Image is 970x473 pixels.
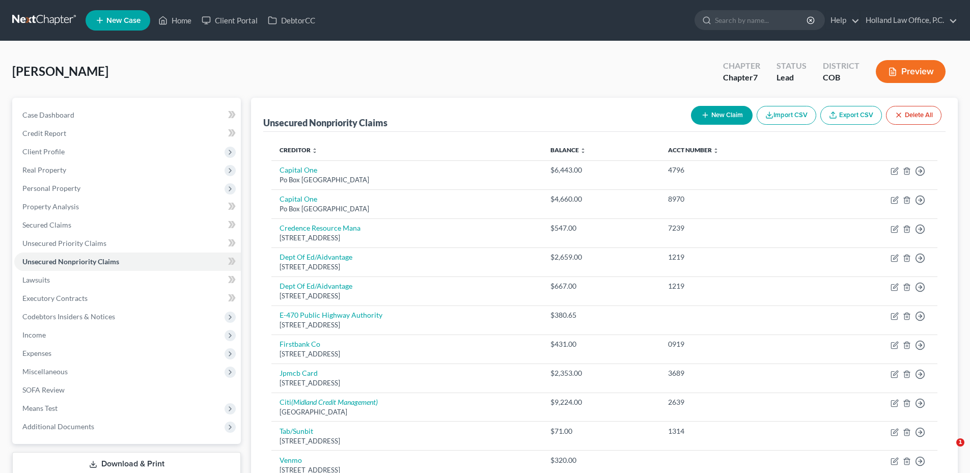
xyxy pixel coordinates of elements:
span: Miscellaneous [22,367,68,376]
span: Codebtors Insiders & Notices [22,312,115,321]
span: Secured Claims [22,220,71,229]
div: Chapter [723,72,760,84]
div: 4796 [668,165,805,175]
a: E-470 Public Highway Authority [280,311,382,319]
div: [STREET_ADDRESS] [280,262,534,272]
span: Client Profile [22,147,65,156]
input: Search by name... [715,11,808,30]
div: 1219 [668,281,805,291]
span: Case Dashboard [22,110,74,119]
div: Po Box [GEOGRAPHIC_DATA] [280,204,534,214]
span: Real Property [22,165,66,174]
span: Means Test [22,404,58,412]
a: Secured Claims [14,216,241,234]
span: [PERSON_NAME] [12,64,108,78]
a: DebtorCC [263,11,320,30]
div: Chapter [723,60,760,72]
span: Income [22,330,46,339]
div: [STREET_ADDRESS] [280,320,534,330]
div: District [823,60,860,72]
div: Status [777,60,807,72]
div: Po Box [GEOGRAPHIC_DATA] [280,175,534,185]
a: Client Portal [197,11,263,30]
div: $431.00 [550,339,652,349]
span: Expenses [22,349,51,357]
a: Creditor unfold_more [280,146,318,154]
i: unfold_more [312,148,318,154]
div: [GEOGRAPHIC_DATA] [280,407,534,417]
a: Property Analysis [14,198,241,216]
button: Import CSV [757,106,816,125]
span: 1 [956,438,964,447]
div: 3689 [668,368,805,378]
div: [STREET_ADDRESS] [280,233,534,243]
a: Unsecured Nonpriority Claims [14,253,241,271]
div: [STREET_ADDRESS] [280,349,534,359]
div: COB [823,72,860,84]
a: Capital One [280,165,317,174]
div: 0919 [668,339,805,349]
div: $320.00 [550,455,652,465]
span: SOFA Review [22,385,65,394]
div: [STREET_ADDRESS] [280,378,534,388]
span: Unsecured Priority Claims [22,239,106,247]
span: Additional Documents [22,422,94,431]
span: 7 [753,72,758,82]
i: unfold_more [713,148,719,154]
div: Lead [777,72,807,84]
a: Jpmcb Card [280,369,318,377]
div: $547.00 [550,223,652,233]
span: Credit Report [22,129,66,137]
button: New Claim [691,106,753,125]
div: [STREET_ADDRESS] [280,291,534,301]
span: Unsecured Nonpriority Claims [22,257,119,266]
a: Citi(Midland Credit Management) [280,398,378,406]
a: Lawsuits [14,271,241,289]
a: Dept Of Ed/Aidvantage [280,282,352,290]
button: Delete All [886,106,941,125]
a: Venmo [280,456,302,464]
div: Unsecured Nonpriority Claims [263,117,387,129]
div: $71.00 [550,426,652,436]
a: Credit Report [14,124,241,143]
div: $2,659.00 [550,252,652,262]
a: Tab/Sunbit [280,427,313,435]
a: Dept Of Ed/Aidvantage [280,253,352,261]
iframe: Intercom live chat [935,438,960,463]
div: 2639 [668,397,805,407]
span: Property Analysis [22,202,79,211]
i: (Midland Credit Management) [291,398,378,406]
a: Home [153,11,197,30]
button: Preview [876,60,946,83]
a: Capital One [280,194,317,203]
div: [STREET_ADDRESS] [280,436,534,446]
div: $4,660.00 [550,194,652,204]
a: Unsecured Priority Claims [14,234,241,253]
span: Personal Property [22,184,80,192]
div: $9,224.00 [550,397,652,407]
div: $2,353.00 [550,368,652,378]
a: Export CSV [820,106,882,125]
a: Case Dashboard [14,106,241,124]
a: Executory Contracts [14,289,241,308]
a: SOFA Review [14,381,241,399]
div: 1219 [668,252,805,262]
a: Holland Law Office, P.C. [861,11,957,30]
div: 1314 [668,426,805,436]
span: Executory Contracts [22,294,88,302]
div: 8970 [668,194,805,204]
a: Help [825,11,860,30]
i: unfold_more [580,148,586,154]
a: Acct Number unfold_more [668,146,719,154]
a: Balance unfold_more [550,146,586,154]
a: Firstbank Co [280,340,320,348]
span: New Case [106,17,141,24]
a: Credence Resource Mana [280,224,361,232]
div: $380.65 [550,310,652,320]
div: $6,443.00 [550,165,652,175]
span: Lawsuits [22,275,50,284]
div: $667.00 [550,281,652,291]
div: 7239 [668,223,805,233]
